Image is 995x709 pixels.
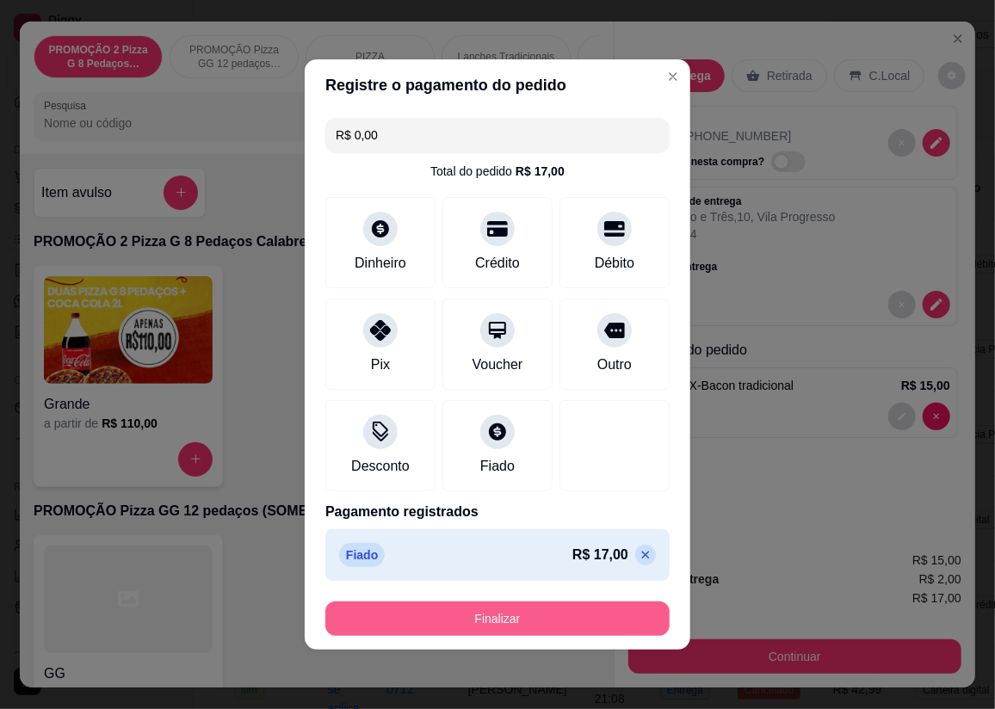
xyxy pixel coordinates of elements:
[430,163,565,180] div: Total do pedido
[325,601,670,636] button: Finalizar
[371,354,390,375] div: Pix
[473,354,523,375] div: Voucher
[572,545,628,565] p: R$ 17,00
[355,253,406,274] div: Dinheiro
[659,63,687,90] button: Close
[475,253,520,274] div: Crédito
[480,456,515,477] div: Fiado
[339,543,385,567] p: Fiado
[351,456,410,477] div: Desconto
[336,118,659,152] input: Ex.: hambúrguer de cordeiro
[516,163,565,180] div: R$ 17,00
[325,502,670,522] p: Pagamento registrados
[597,354,632,375] div: Outro
[305,59,690,111] header: Registre o pagamento do pedido
[595,253,634,274] div: Débito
